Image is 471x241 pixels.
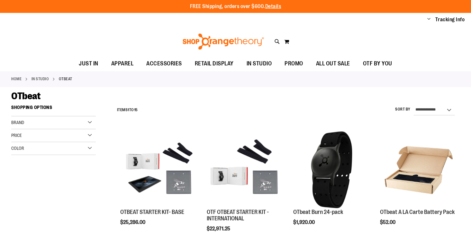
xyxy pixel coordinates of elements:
span: Price [11,133,22,138]
span: 1 [128,108,129,112]
a: Home [11,76,22,82]
a: Details [265,4,281,9]
span: 15 [134,108,138,112]
a: Product image for OTbeat A LA Carte Battery Pack [380,131,457,209]
span: $1,920.00 [293,219,316,225]
a: OTbeat Burn 24-pack [293,131,370,209]
a: OTbeat A LA Carte Battery Pack [380,209,455,215]
span: OTbeat [11,91,40,101]
img: OTF OTBEAT STARTER KIT - INTERNATIONAL [207,131,283,208]
a: OTBEAT STARTER KIT- BASE [120,209,184,215]
span: $25,286.00 [120,219,146,225]
img: OTBEAT STARTER KIT- BASE [120,131,197,208]
img: Shop Orangetheory [182,34,265,50]
a: OTBEAT STARTER KIT- BASE [120,131,197,209]
span: Color [11,146,24,151]
span: PROMO [285,56,303,71]
span: IN STUDIO [247,56,272,71]
img: OTbeat Burn 24-pack [293,131,370,208]
span: ACCESSORIES [146,56,182,71]
h2: Items to [117,105,138,115]
strong: OTbeat [59,76,72,82]
img: Product image for OTbeat A LA Carte Battery Pack [380,131,457,208]
a: OTbeat Burn 24-pack [293,209,343,215]
span: RETAIL DISPLAY [195,56,234,71]
a: Tracking Info [435,16,465,23]
p: FREE Shipping, orders over $600. [190,3,281,10]
span: Brand [11,120,24,125]
a: IN STUDIO [32,76,49,82]
button: Account menu [427,16,430,23]
span: $52.00 [380,219,396,225]
a: OTF OTBEAT STARTER KIT - INTERNATIONAL [207,209,269,222]
span: APPAREL [111,56,134,71]
label: Sort By [395,107,411,112]
span: ALL OUT SALE [316,56,350,71]
span: $22,971.25 [207,226,231,232]
span: JUST IN [79,56,98,71]
strong: Shopping Options [11,102,96,116]
span: OTF BY YOU [363,56,392,71]
a: OTF OTBEAT STARTER KIT - INTERNATIONAL [207,131,283,209]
